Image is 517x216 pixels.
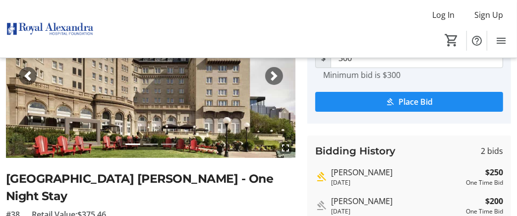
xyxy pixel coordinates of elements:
button: Log In [424,7,462,23]
span: Sign Up [474,9,503,21]
strong: $250 [485,166,503,178]
span: Log In [432,9,455,21]
div: [PERSON_NAME] [331,166,462,178]
span: 2 bids [481,145,503,157]
span: Place Bid [399,96,433,108]
div: [DATE] [331,207,462,216]
strong: $200 [485,195,503,207]
div: [DATE] [331,178,462,187]
div: One Time Bid [466,178,503,187]
mat-icon: fullscreen [280,142,291,154]
h3: Bidding History [315,144,396,158]
mat-icon: Outbid [315,200,327,212]
tr-hint: Minimum bid is $300 [323,70,401,80]
button: Sign Up [466,7,511,23]
button: Menu [491,31,511,51]
div: [PERSON_NAME] [331,195,462,207]
button: Help [467,31,487,51]
div: One Time Bid [466,207,503,216]
span: $ [315,48,331,68]
img: Royal Alexandra Hospital Foundation's Logo [6,4,94,54]
h2: [GEOGRAPHIC_DATA] [PERSON_NAME] - One Night Stay [6,170,295,205]
mat-icon: Highest bid [315,171,327,183]
button: Cart [443,31,460,49]
button: Place Bid [315,92,503,112]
